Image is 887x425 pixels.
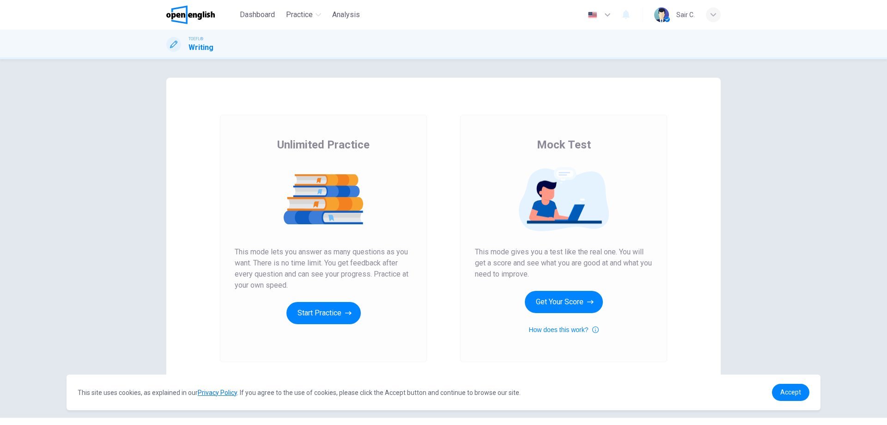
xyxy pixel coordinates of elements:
button: Dashboard [236,6,279,23]
a: OpenEnglish logo [166,6,236,24]
span: Unlimited Practice [277,137,370,152]
a: dismiss cookie message [772,384,809,401]
img: OpenEnglish logo [166,6,215,24]
span: This site uses cookies, as explained in our . If you agree to the use of cookies, please click th... [78,389,521,396]
h1: Writing [188,42,213,53]
div: Sair C. [676,9,695,20]
span: Dashboard [240,9,275,20]
button: Analysis [328,6,364,23]
button: Practice [282,6,325,23]
img: Profile picture [654,7,669,22]
span: This mode gives you a test like the real one. You will get a score and see what you are good at a... [475,246,652,280]
span: Mock Test [537,137,591,152]
span: Practice [286,9,313,20]
span: Accept [780,388,801,396]
img: en [587,12,598,18]
span: Analysis [332,9,360,20]
span: TOEFL® [188,36,203,42]
button: Get Your Score [525,291,603,313]
button: How does this work? [529,324,598,335]
span: This mode lets you answer as many questions as you want. There is no time limit. You get feedback... [235,246,412,291]
a: Privacy Policy [198,389,237,396]
button: Start Practice [286,302,361,324]
div: cookieconsent [67,375,820,410]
